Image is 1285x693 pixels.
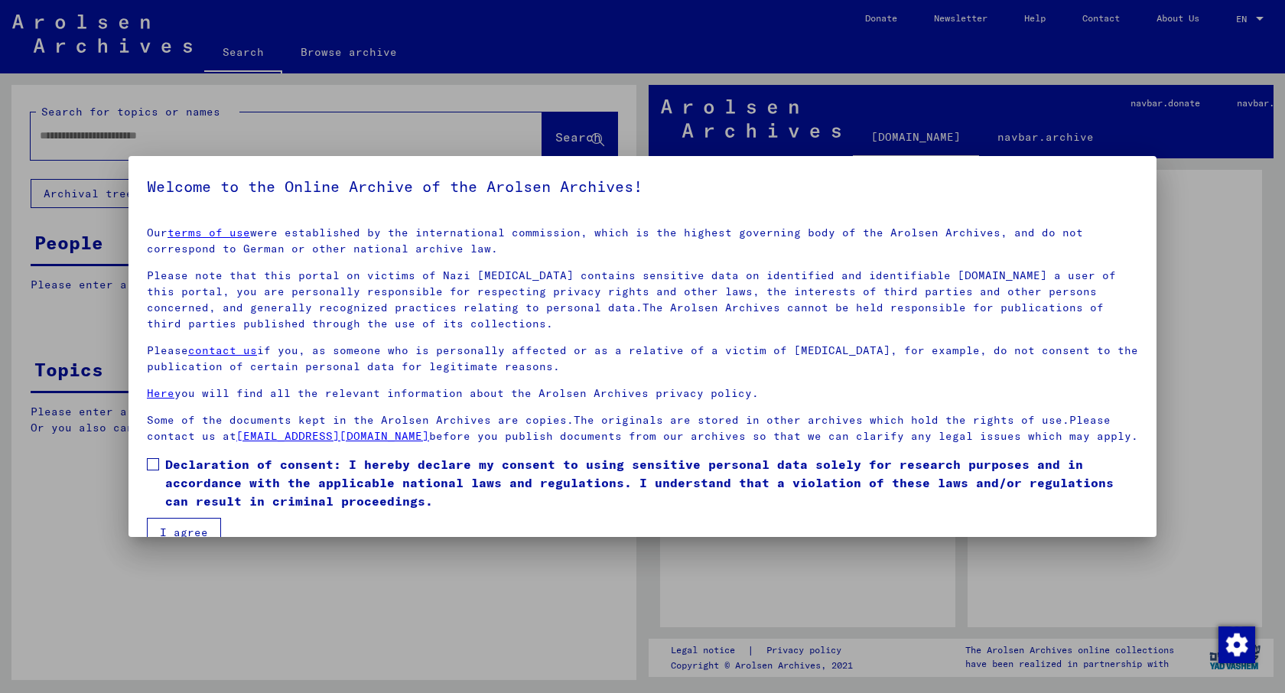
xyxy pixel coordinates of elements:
p: Some of the documents kept in the Arolsen Archives are copies.The originals are stored in other a... [147,412,1138,444]
a: terms of use [168,226,250,239]
p: Our were established by the international commission, which is the highest governing body of the ... [147,225,1138,257]
p: Please if you, as someone who is personally affected or as a relative of a victim of [MEDICAL_DAT... [147,343,1138,375]
p: Please note that this portal on victims of Nazi [MEDICAL_DATA] contains sensitive data on identif... [147,268,1138,332]
img: Change consent [1218,626,1255,663]
a: contact us [188,343,257,357]
a: Here [147,386,174,400]
span: Declaration of consent: I hereby declare my consent to using sensitive personal data solely for r... [165,455,1138,510]
a: [EMAIL_ADDRESS][DOMAIN_NAME] [236,429,429,443]
p: you will find all the relevant information about the Arolsen Archives privacy policy. [147,386,1138,402]
h5: Welcome to the Online Archive of the Arolsen Archives! [147,174,1138,199]
div: Change consent [1218,626,1254,662]
button: I agree [147,518,221,547]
